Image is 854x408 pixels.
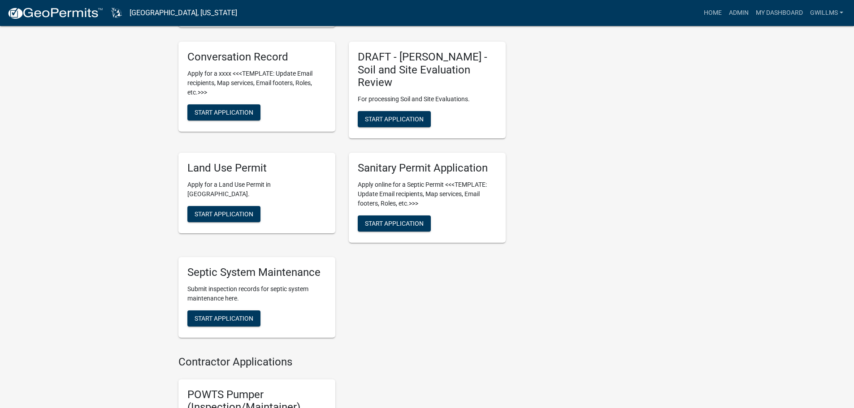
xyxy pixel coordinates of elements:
[187,104,260,120] button: Start Application
[358,51,497,89] h5: DRAFT - [PERSON_NAME] - Soil and Site Evaluation Review
[195,210,253,218] span: Start Application
[725,4,752,21] a: Admin
[187,69,326,97] p: Apply for a xxxx <<<TEMPLATE: Update Email recipients, Map services, Email footers, Roles, etc.>>>
[187,162,326,175] h5: Land Use Permit
[187,310,260,326] button: Start Application
[358,215,431,232] button: Start Application
[358,94,497,104] p: For processing Soil and Site Evaluations.
[187,206,260,222] button: Start Application
[178,356,506,369] h4: Contractor Applications
[752,4,806,21] a: My Dashboard
[358,180,497,208] p: Apply online for a Septic Permit <<<TEMPLATE: Update Email recipients, Map services, Email footer...
[195,108,253,116] span: Start Application
[358,111,431,127] button: Start Application
[187,284,326,303] p: Submit inspection records for septic system maintenance here.
[187,180,326,199] p: Apply for a Land Use Permit in [GEOGRAPHIC_DATA].
[365,220,424,227] span: Start Application
[365,116,424,123] span: Start Application
[195,314,253,322] span: Start Application
[130,5,237,21] a: [GEOGRAPHIC_DATA], [US_STATE]
[187,51,326,64] h5: Conversation Record
[700,4,725,21] a: Home
[806,4,847,21] a: gwillms
[358,162,497,175] h5: Sanitary Permit Application
[110,7,122,19] img: Dodge County, Wisconsin
[187,266,326,279] h5: Septic System Maintenance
